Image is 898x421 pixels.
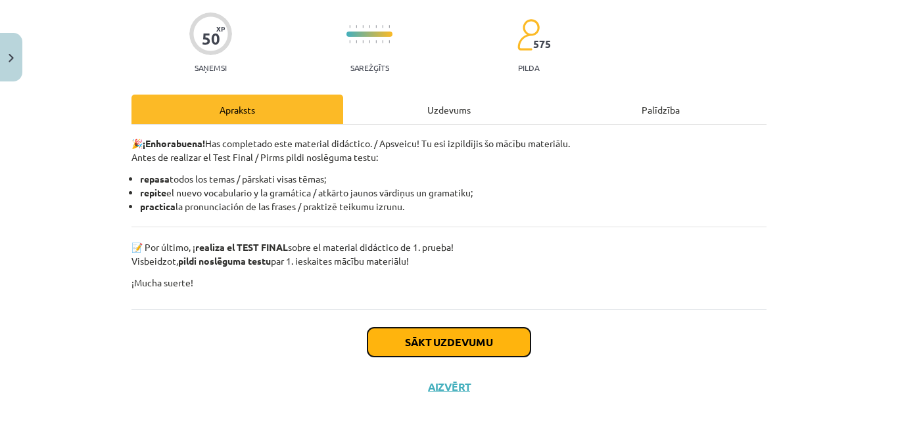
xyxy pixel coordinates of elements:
[9,54,14,62] img: icon-close-lesson-0947bae3869378f0d4975bcd49f059093ad1ed9edebbc8119c70593378902aed.svg
[517,18,540,51] img: students-c634bb4e5e11cddfef0936a35e636f08e4e9abd3cc4e673bd6f9a4125e45ecb1.svg
[350,63,389,72] p: Sarežģīts
[195,241,288,253] strong: realiza el TEST FINAL
[367,328,531,357] button: Sākt uzdevumu
[382,40,383,43] img: icon-short-line-57e1e144782c952c97e751825c79c345078a6d821885a25fce030b3d8c18986b.svg
[202,30,220,48] div: 50
[369,25,370,28] img: icon-short-line-57e1e144782c952c97e751825c79c345078a6d821885a25fce030b3d8c18986b.svg
[349,25,350,28] img: icon-short-line-57e1e144782c952c97e751825c79c345078a6d821885a25fce030b3d8c18986b.svg
[140,172,767,186] li: todos los temas / pārskati visas tēmas;
[143,137,205,149] strong: ¡Enhorabuena!
[555,95,767,124] div: Palīdzība
[140,200,176,212] b: practica
[178,255,271,267] strong: pildi noslēguma testu
[349,40,350,43] img: icon-short-line-57e1e144782c952c97e751825c79c345078a6d821885a25fce030b3d8c18986b.svg
[389,25,390,28] img: icon-short-line-57e1e144782c952c97e751825c79c345078a6d821885a25fce030b3d8c18986b.svg
[389,40,390,43] img: icon-short-line-57e1e144782c952c97e751825c79c345078a6d821885a25fce030b3d8c18986b.svg
[424,380,474,393] button: Aizvērt
[140,173,170,185] b: repasa
[140,187,166,198] b: repite
[375,25,377,28] img: icon-short-line-57e1e144782c952c97e751825c79c345078a6d821885a25fce030b3d8c18986b.svg
[362,40,364,43] img: icon-short-line-57e1e144782c952c97e751825c79c345078a6d821885a25fce030b3d8c18986b.svg
[140,186,767,200] li: el nuevo vocabulario y la gramática / atkārto jaunos vārdiņus un gramatiku;
[356,40,357,43] img: icon-short-line-57e1e144782c952c97e751825c79c345078a6d821885a25fce030b3d8c18986b.svg
[189,63,232,72] p: Saņemsi
[131,276,767,290] p: ¡Mucha suerte!
[131,95,343,124] div: Apraksts
[140,200,767,213] li: la pronunciación de las frases / praktizē teikumu izrunu.
[369,40,370,43] img: icon-short-line-57e1e144782c952c97e751825c79c345078a6d821885a25fce030b3d8c18986b.svg
[131,137,767,164] p: 🎉 Has completado este material didáctico. / Apsveicu! Tu esi izpildījis šo mācību materiālu. Ante...
[533,38,551,50] span: 575
[343,95,555,124] div: Uzdevums
[518,63,539,72] p: pilda
[382,25,383,28] img: icon-short-line-57e1e144782c952c97e751825c79c345078a6d821885a25fce030b3d8c18986b.svg
[131,240,767,268] p: 📝 Por último, ¡ sobre el material didáctico de 1. prueba! Visbeidzot, par 1. ieskaites mācību mat...
[362,25,364,28] img: icon-short-line-57e1e144782c952c97e751825c79c345078a6d821885a25fce030b3d8c18986b.svg
[356,25,357,28] img: icon-short-line-57e1e144782c952c97e751825c79c345078a6d821885a25fce030b3d8c18986b.svg
[375,40,377,43] img: icon-short-line-57e1e144782c952c97e751825c79c345078a6d821885a25fce030b3d8c18986b.svg
[216,25,225,32] span: XP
